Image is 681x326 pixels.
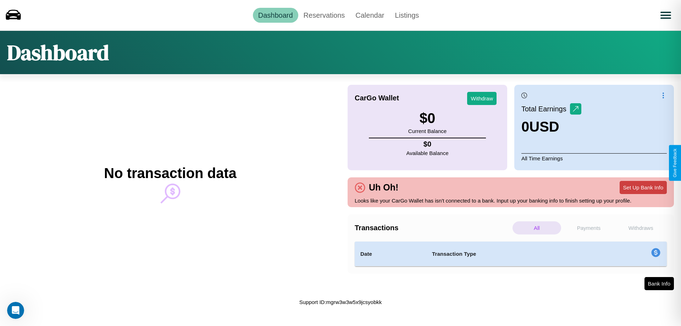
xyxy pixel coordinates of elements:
[616,221,665,234] p: Withdraws
[565,221,613,234] p: Payments
[355,196,667,205] p: Looks like your CarGo Wallet has isn't connected to a bank. Input up your banking info to finish ...
[656,5,676,25] button: Open menu
[467,92,497,105] button: Withdraw
[521,153,667,163] p: All Time Earnings
[355,242,667,266] table: simple table
[7,302,24,319] iframe: Intercom live chat
[672,149,677,177] div: Give Feedback
[521,103,570,115] p: Total Earnings
[513,221,561,234] p: All
[299,297,382,307] p: Support ID: mgrw3w3w5x9jcsyobkk
[104,165,236,181] h2: No transaction data
[253,8,298,23] a: Dashboard
[406,140,449,148] h4: $ 0
[432,250,593,258] h4: Transaction Type
[644,277,674,290] button: Bank Info
[365,182,402,193] h4: Uh Oh!
[298,8,350,23] a: Reservations
[406,148,449,158] p: Available Balance
[350,8,389,23] a: Calendar
[355,94,399,102] h4: CarGo Wallet
[408,110,447,126] h3: $ 0
[360,250,421,258] h4: Date
[389,8,424,23] a: Listings
[521,119,581,135] h3: 0 USD
[408,126,447,136] p: Current Balance
[620,181,667,194] button: Set Up Bank Info
[7,38,109,67] h1: Dashboard
[355,224,511,232] h4: Transactions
